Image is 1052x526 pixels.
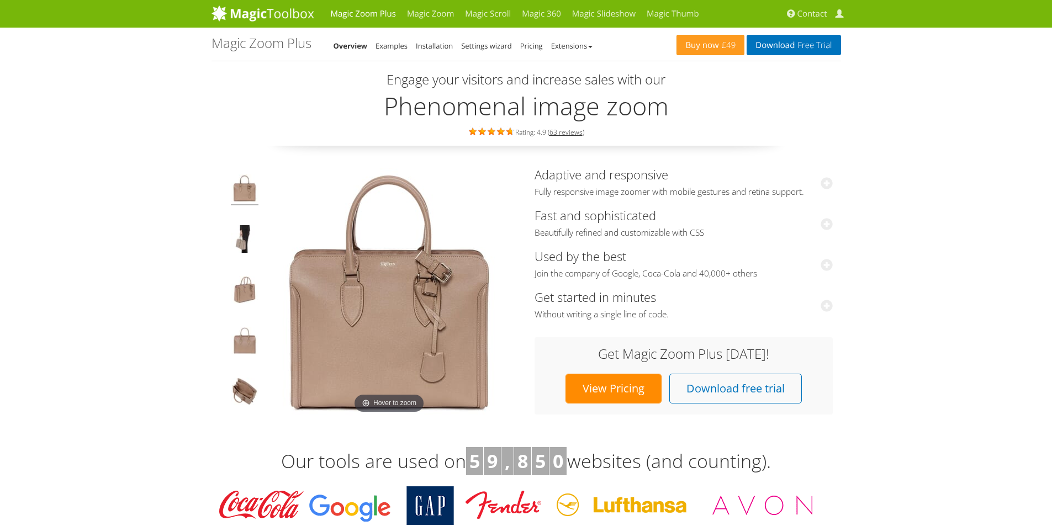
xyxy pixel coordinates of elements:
[212,92,841,120] h2: Phenomenal image zoom
[517,448,528,474] b: 8
[505,448,510,474] b: ,
[212,125,841,137] div: Rating: 4.9 ( )
[231,225,258,256] img: JavaScript image zoom example
[461,41,512,51] a: Settings wizard
[797,8,827,19] span: Contact
[376,41,408,51] a: Examples
[535,309,833,320] span: Without writing a single line of code.
[535,448,546,474] b: 5
[676,35,744,55] a: Buy now£49
[549,127,583,137] a: 63 reviews
[565,374,662,403] a: View Pricing
[747,35,840,55] a: DownloadFree Trial
[669,374,802,403] a: Download free trial
[535,227,833,238] span: Beautifully refined and customizable with CSS
[535,289,833,320] a: Get started in minutesWithout writing a single line of code.
[231,378,258,408] img: JavaScript zoom tool example
[469,448,480,474] b: 5
[535,166,833,198] a: Adaptive and responsiveFully responsive image zoomer with mobile gestures and retina support.
[231,276,258,307] img: jQuery image zoom example
[231,174,258,205] img: Product image zoom example
[212,447,841,476] h3: Our tools are used on websites (and counting).
[535,268,833,279] span: Join the company of Google, Coca-Cola and 40,000+ others
[212,486,824,525] img: Magic Toolbox Customers
[535,187,833,198] span: Fully responsive image zoomer with mobile gestures and retina support.
[487,448,498,474] b: 9
[231,327,258,358] img: Hover image zoom example
[416,41,453,51] a: Installation
[265,168,514,416] img: Magic Zoom Plus Demo
[535,207,833,238] a: Fast and sophisticatedBeautifully refined and customizable with CSS
[795,41,832,50] span: Free Trial
[520,41,543,51] a: Pricing
[535,248,833,279] a: Used by the bestJoin the company of Google, Coca-Cola and 40,000+ others
[551,41,593,51] a: Extensions
[334,41,368,51] a: Overview
[265,168,514,416] a: Magic Zoom Plus DemoHover to zoom
[212,5,314,22] img: MagicToolbox.com - Image tools for your website
[546,347,822,361] h3: Get Magic Zoom Plus [DATE]!
[719,41,736,50] span: £49
[553,448,563,474] b: 0
[214,72,838,87] h3: Engage your visitors and increase sales with our
[212,36,311,50] h1: Magic Zoom Plus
